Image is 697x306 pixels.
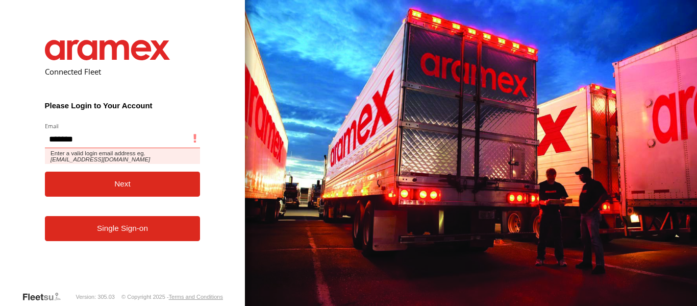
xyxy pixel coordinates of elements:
img: Aramex [45,40,170,60]
span: Enter a valid login email address eg. [45,148,201,164]
div: © Copyright 2025 - [121,294,223,300]
a: Visit our Website [22,292,69,302]
h3: Please Login to Your Account [45,101,201,110]
label: Email [45,122,201,130]
a: Single Sign-on [45,216,201,241]
div: Version: 305.03 [76,294,115,300]
h2: Connected Fleet [45,66,201,77]
em: [EMAIL_ADDRESS][DOMAIN_NAME] [51,156,150,162]
button: Next [45,172,201,197]
a: Terms and Conditions [169,294,223,300]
